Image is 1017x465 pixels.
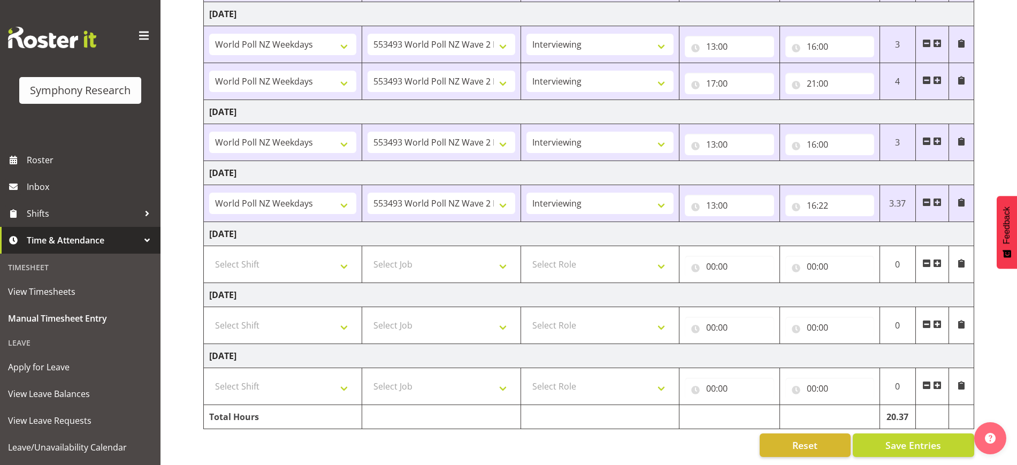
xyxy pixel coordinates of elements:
span: View Timesheets [8,284,152,300]
input: Click to select... [685,134,774,155]
td: 0 [880,246,915,283]
div: Timesheet [3,256,158,278]
span: Leave/Unavailability Calendar [8,439,152,455]
td: [DATE] [204,2,974,26]
span: Inbox [27,179,155,195]
input: Click to select... [785,256,874,277]
a: Manual Timesheet Entry [3,305,158,332]
span: Reset [792,438,817,452]
input: Click to select... [785,36,874,57]
input: Click to select... [685,256,774,277]
button: Feedback - Show survey [997,196,1017,269]
input: Click to select... [785,317,874,338]
td: Total Hours [204,405,362,429]
span: Shifts [27,205,139,222]
input: Click to select... [685,317,774,338]
div: Leave [3,332,158,354]
input: Click to select... [785,378,874,399]
td: [DATE] [204,344,974,368]
button: Save Entries [853,433,974,457]
td: [DATE] [204,283,974,307]
a: View Leave Balances [3,380,158,407]
a: Apply for Leave [3,354,158,380]
input: Click to select... [785,134,874,155]
td: 0 [880,307,915,344]
td: 3 [880,26,915,63]
td: 3.37 [880,185,915,222]
input: Click to select... [785,73,874,94]
input: Click to select... [785,195,874,216]
span: Manual Timesheet Entry [8,310,152,326]
input: Click to select... [685,73,774,94]
img: Rosterit website logo [8,27,96,48]
a: View Leave Requests [3,407,158,434]
span: Time & Attendance [27,232,139,248]
span: Roster [27,152,155,168]
td: 20.37 [880,405,915,429]
a: Leave/Unavailability Calendar [3,434,158,461]
input: Click to select... [685,36,774,57]
a: View Timesheets [3,278,158,305]
span: Feedback [1002,207,1012,244]
span: View Leave Requests [8,413,152,429]
button: Reset [760,433,851,457]
td: [DATE] [204,100,974,124]
td: 0 [880,368,915,405]
td: 4 [880,63,915,100]
td: [DATE] [204,161,974,185]
td: 3 [880,124,915,161]
td: [DATE] [204,222,974,246]
span: View Leave Balances [8,386,152,402]
span: Apply for Leave [8,359,152,375]
div: Symphony Research [30,82,131,98]
img: help-xxl-2.png [985,433,996,444]
span: Save Entries [885,438,941,452]
input: Click to select... [685,378,774,399]
input: Click to select... [685,195,774,216]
